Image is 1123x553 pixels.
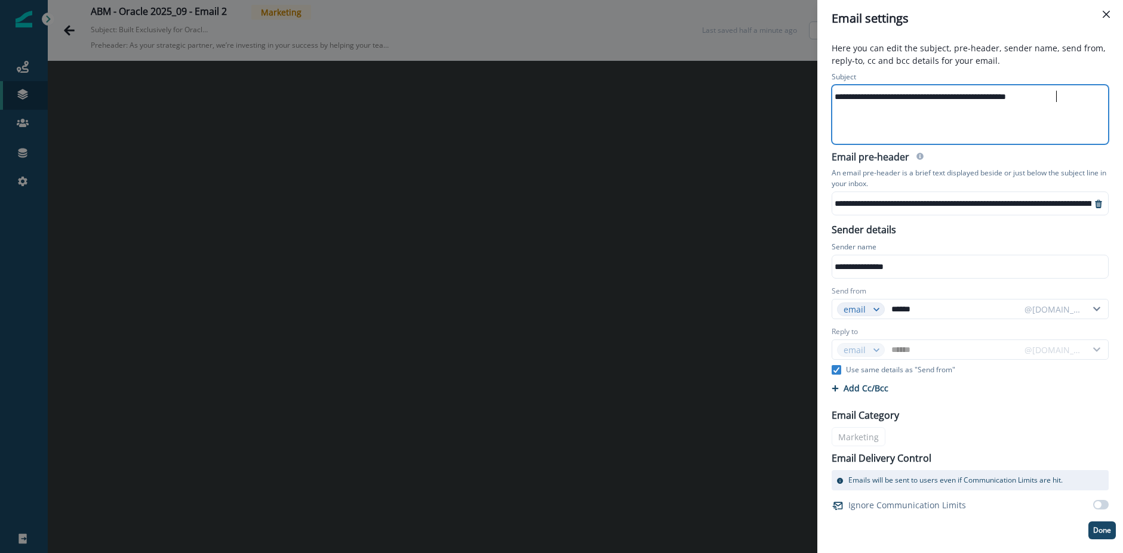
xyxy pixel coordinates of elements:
[824,220,903,237] p: Sender details
[832,165,1109,191] p: An email pre-header is a brief text displayed beside or just below the subject line in your inbox.
[832,408,899,422] p: Email Category
[832,72,856,85] p: Subject
[832,382,888,394] button: Add Cc/Bcc
[846,364,955,375] p: Use same details as "Send from"
[1094,199,1103,209] svg: remove-preheader
[832,326,858,337] label: Reply to
[832,451,931,465] p: Email Delivery Control
[848,475,1063,486] p: Emails will be sent to users even if Communication Limits are hit.
[832,242,876,255] p: Sender name
[832,286,866,296] label: Send from
[832,152,909,165] h2: Email pre-header
[824,42,1116,69] p: Here you can edit the subject, pre-header, sender name, send from, reply-to, cc and bcc details f...
[1093,526,1111,535] p: Done
[1024,303,1082,316] div: @[DOMAIN_NAME]
[1097,5,1116,24] button: Close
[848,499,966,511] p: Ignore Communication Limits
[832,10,1109,27] div: Email settings
[844,303,867,316] div: email
[1088,521,1116,539] button: Done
